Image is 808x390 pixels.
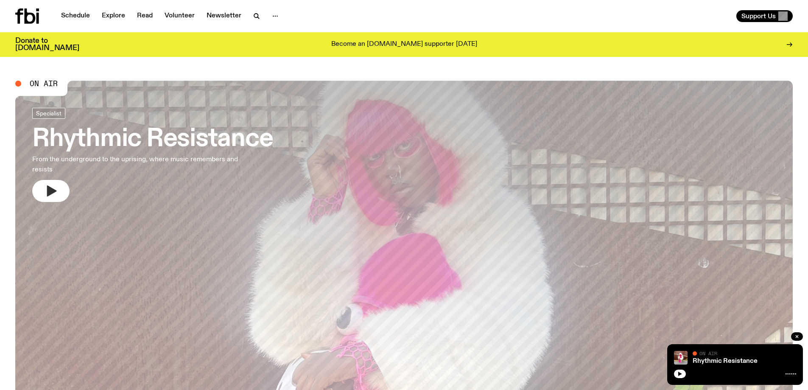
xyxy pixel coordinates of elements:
a: Newsletter [201,10,246,22]
a: Rhythmic ResistanceFrom the underground to the uprising, where music remembers and resists [32,108,273,202]
span: Specialist [36,110,62,116]
a: Volunteer [159,10,200,22]
p: Become an [DOMAIN_NAME] supporter [DATE] [331,41,477,48]
span: On Air [30,80,58,87]
span: Support Us [741,12,776,20]
h3: Rhythmic Resistance [32,127,273,151]
a: Schedule [56,10,95,22]
img: Attu crouches on gravel in front of a brown wall. They are wearing a white fur coat with a hood, ... [674,351,688,365]
a: Explore [97,10,130,22]
a: Rhythmic Resistance [693,358,758,365]
span: On Air [699,351,717,356]
h3: Donate to [DOMAIN_NAME] [15,37,79,52]
a: Read [132,10,158,22]
p: From the underground to the uprising, where music remembers and resists [32,154,249,175]
button: Support Us [736,10,793,22]
a: Specialist [32,108,65,119]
